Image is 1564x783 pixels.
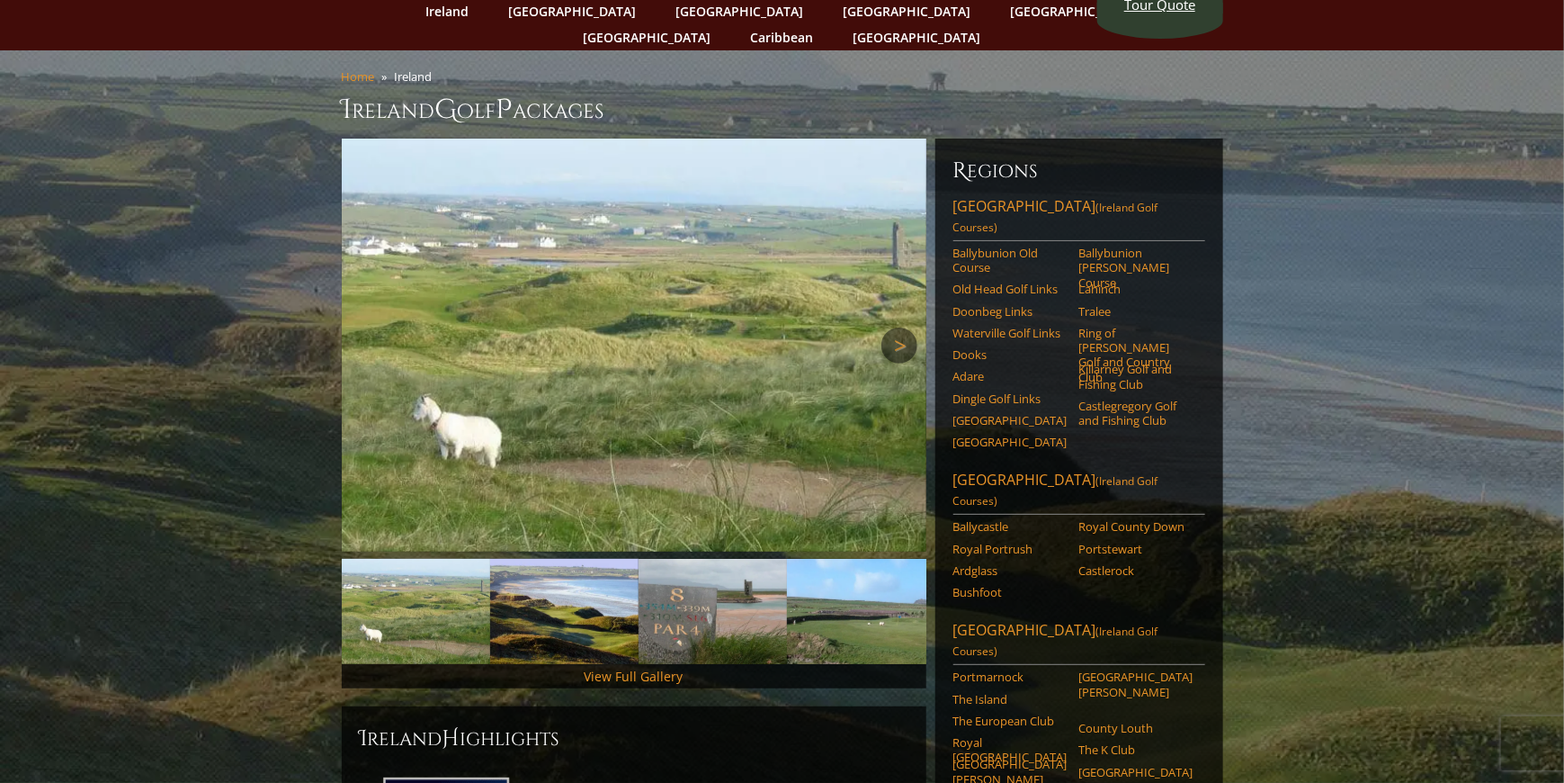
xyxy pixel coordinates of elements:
a: Doonbeg Links [953,304,1068,319]
a: Ballycastle [953,519,1068,534]
a: Royal Portrush [953,542,1068,556]
a: [GEOGRAPHIC_DATA](Ireland Golf Courses) [953,196,1205,241]
span: (Ireland Golf Courses) [953,473,1158,508]
a: Castlerock [1079,563,1193,578]
span: (Ireland Golf Courses) [953,624,1158,659]
a: Home [342,68,375,85]
a: [GEOGRAPHIC_DATA](Ireland Golf Courses) [953,620,1205,665]
a: Tralee [1079,304,1193,319]
a: County Louth [1079,721,1193,735]
a: Ring of [PERSON_NAME] Golf and Country Club [1079,326,1193,384]
a: Ballybunion [PERSON_NAME] Course [1079,246,1193,290]
a: [GEOGRAPHIC_DATA](Ireland Golf Courses) [953,470,1205,515]
a: Royal County Down [1079,519,1193,534]
span: G [435,92,458,128]
h2: Ireland ighlights [360,724,908,753]
a: View Full Gallery [585,668,684,685]
a: Ardglass [953,563,1068,578]
li: Ireland [395,68,440,85]
a: Bushfoot [953,585,1068,599]
a: Caribbean [742,24,823,50]
a: [GEOGRAPHIC_DATA][PERSON_NAME] [1079,670,1193,699]
a: [GEOGRAPHIC_DATA] [953,435,1068,449]
a: [GEOGRAPHIC_DATA] [953,413,1068,427]
a: Dooks [953,347,1068,362]
a: Royal [GEOGRAPHIC_DATA] [953,735,1068,765]
a: Killarney Golf and Fishing Club [1079,362,1193,391]
span: P [496,92,514,128]
a: Portstewart [1079,542,1193,556]
a: The European Club [953,714,1068,728]
a: [GEOGRAPHIC_DATA] [845,24,990,50]
a: Lahinch [1079,282,1193,296]
a: [GEOGRAPHIC_DATA] [575,24,720,50]
a: Ballybunion Old Course [953,246,1068,275]
span: H [442,724,460,753]
a: Dingle Golf Links [953,391,1068,406]
h6: Regions [953,157,1205,185]
span: (Ireland Golf Courses) [953,200,1158,235]
a: Portmarnock [953,670,1068,684]
a: Waterville Golf Links [953,326,1068,340]
a: Adare [953,369,1068,383]
a: Castlegregory Golf and Fishing Club [1079,399,1193,428]
h1: Ireland olf ackages [342,92,1223,128]
a: Next [881,328,917,364]
a: The Island [953,692,1068,706]
a: [GEOGRAPHIC_DATA] [1079,765,1193,779]
a: The K Club [1079,742,1193,757]
a: Old Head Golf Links [953,282,1068,296]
